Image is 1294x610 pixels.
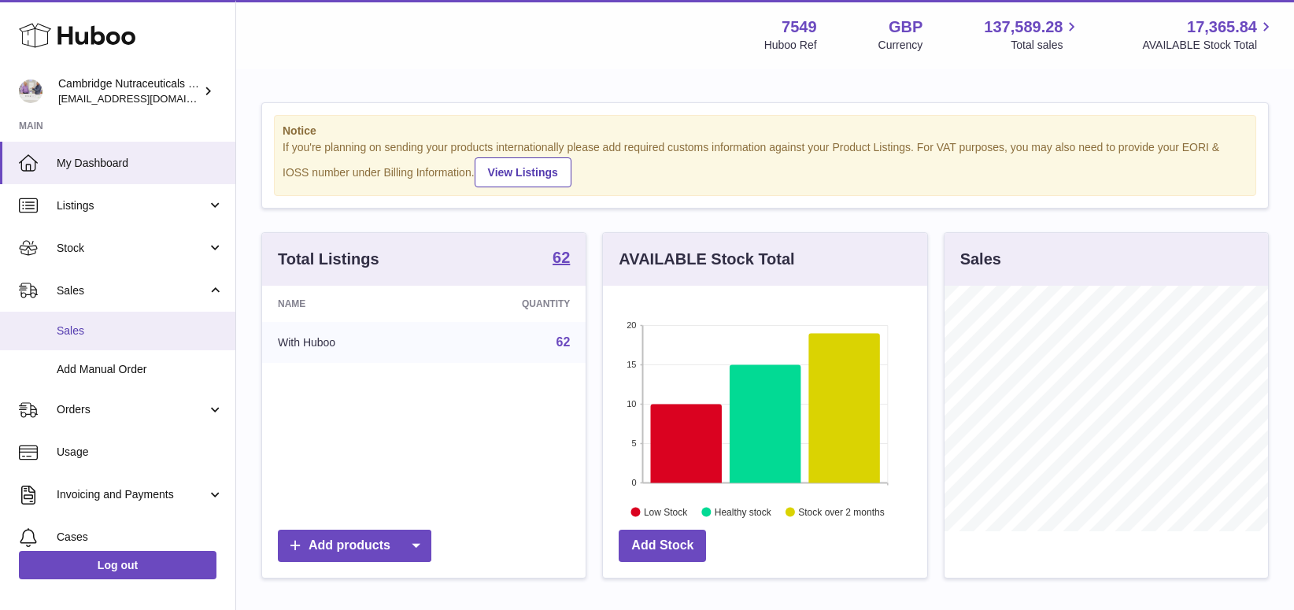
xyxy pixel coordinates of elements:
text: 5 [632,438,637,448]
span: Sales [57,283,207,298]
th: Quantity [433,286,586,322]
td: With Huboo [262,322,433,363]
span: Sales [57,323,224,338]
span: [EMAIL_ADDRESS][DOMAIN_NAME] [58,92,231,105]
span: Listings [57,198,207,213]
a: View Listings [475,157,571,187]
strong: 62 [553,250,570,265]
div: Huboo Ref [764,38,817,53]
span: Orders [57,402,207,417]
text: 10 [627,399,637,409]
a: 137,589.28 Total sales [984,17,1081,53]
span: Usage [57,445,224,460]
span: Invoicing and Payments [57,487,207,502]
span: 17,365.84 [1187,17,1257,38]
a: Log out [19,551,216,579]
strong: GBP [889,17,922,38]
span: 137,589.28 [984,17,1063,38]
div: If you're planning on sending your products internationally please add required customs informati... [283,140,1248,187]
span: Cases [57,530,224,545]
a: 62 [556,335,571,349]
div: Currency [878,38,923,53]
th: Name [262,286,433,322]
img: qvc@camnutra.com [19,79,43,103]
strong: Notice [283,124,1248,139]
h3: AVAILABLE Stock Total [619,249,794,270]
text: Low Stock [644,506,688,517]
span: My Dashboard [57,156,224,171]
text: Healthy stock [715,506,772,517]
span: AVAILABLE Stock Total [1142,38,1275,53]
h3: Sales [960,249,1001,270]
span: Stock [57,241,207,256]
div: Cambridge Nutraceuticals Ltd [58,76,200,106]
a: 17,365.84 AVAILABLE Stock Total [1142,17,1275,53]
span: Add Manual Order [57,362,224,377]
text: 0 [632,478,637,487]
text: 20 [627,320,637,330]
strong: 7549 [782,17,817,38]
a: 62 [553,250,570,268]
text: Stock over 2 months [799,506,885,517]
span: Total sales [1011,38,1081,53]
text: 15 [627,360,637,369]
a: Add Stock [619,530,706,562]
a: Add products [278,530,431,562]
h3: Total Listings [278,249,379,270]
